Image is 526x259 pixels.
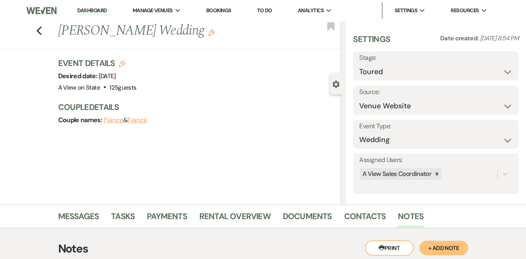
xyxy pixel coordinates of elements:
[58,101,334,113] h3: Couple Details
[451,7,479,15] span: Resources
[127,117,147,123] button: Fiance
[58,83,100,92] span: A View on State
[58,57,137,69] h3: Event Details
[332,80,340,88] button: Close lead details
[208,29,215,36] button: Edit
[26,2,57,19] img: Weven Logo
[99,72,116,80] span: [DATE]
[206,7,231,14] a: Bookings
[359,52,513,64] label: Stage:
[58,72,99,80] span: Desired date:
[77,7,107,15] a: Dashboard
[104,117,124,123] button: Fiance
[109,83,136,92] span: 125 guests
[398,210,423,228] a: Notes
[58,116,104,124] span: Couple names:
[480,34,519,42] span: [DATE] 8:54 PM
[257,7,272,14] a: To Do
[104,116,147,124] span: &
[133,7,173,15] span: Manage Venues
[283,210,332,228] a: Documents
[58,240,468,257] h3: Notes
[58,210,99,228] a: Messages
[111,210,135,228] a: Tasks
[440,34,480,42] span: Date created:
[353,33,390,51] h3: Settings
[199,210,271,228] a: Rental Overview
[359,121,513,132] label: Event Type:
[360,168,432,180] div: A View Sales Coordinator
[419,241,468,255] button: + Add Note
[298,7,324,15] span: Analytics
[359,86,513,98] label: Source:
[147,210,187,228] a: Payments
[395,7,418,15] span: Settings
[58,21,282,41] h1: [PERSON_NAME] Wedding
[359,154,513,166] label: Assigned Users:
[365,240,414,256] button: Print
[344,210,386,228] a: Contacts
